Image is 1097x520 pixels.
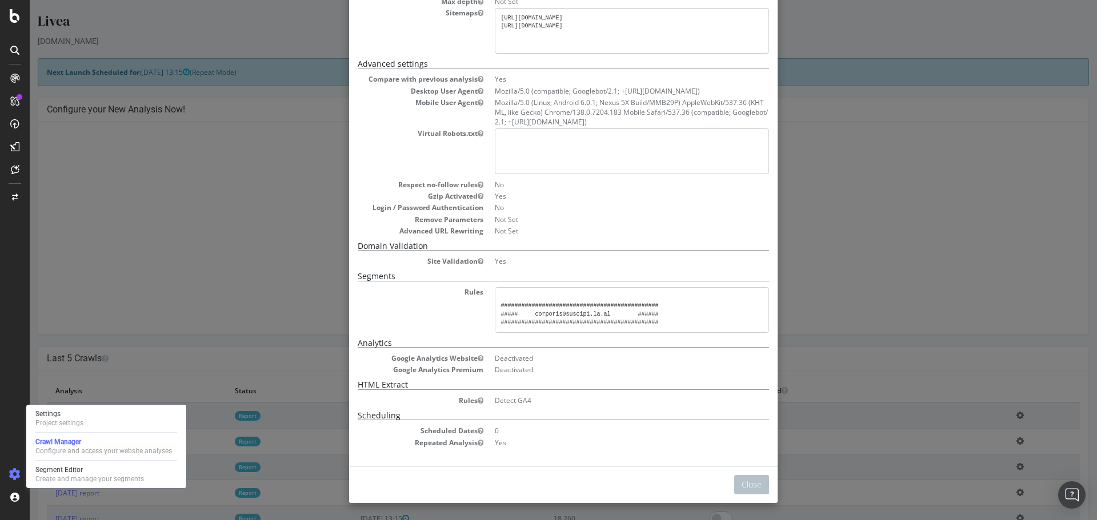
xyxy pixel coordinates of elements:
[328,203,454,212] dt: Login / Password Authentication
[465,98,739,127] dd: Mozilla/5.0 (Linux; Android 6.0.1; Nexus 5X Build/MMB29P) AppleWebKit/537.36 (KHTML, like Gecko) ...
[465,396,739,405] dd: Detect GA4
[465,226,739,236] dd: Not Set
[465,365,739,374] dd: Deactivated
[31,436,182,457] a: Crawl ManagerConfigure and access your website analyses
[328,272,739,281] h5: Segments
[328,380,739,389] h5: HTML Extract
[328,411,739,420] h5: Scheduling
[328,180,454,190] dt: Respect no-follow rules
[465,426,739,436] dd: 0
[35,437,172,446] div: Crawl Manager
[465,256,739,266] dd: Yes
[35,409,83,418] div: Settings
[328,287,454,297] dt: Rules
[328,426,454,436] dt: Scheduled Dates
[465,353,739,363] dd: Deactivated
[465,438,739,448] dd: Yes
[328,396,454,405] dt: Rules
[328,338,739,348] h5: Analytics
[465,191,739,201] dd: Yes
[465,215,739,224] dd: Not Set
[465,287,739,333] pre: ############################################## ##### Lorem.ip ###### ############################...
[328,215,454,224] dt: Remove Parameters
[328,353,454,363] dt: Google Analytics Website
[465,86,739,96] dd: Mozilla/5.0 (compatible; Googlebot/2.1; +[URL][DOMAIN_NAME])
[465,8,739,54] pre: [URL][DOMAIN_NAME] [URL][DOMAIN_NAME]
[328,8,454,18] dt: Sitemaps
[328,226,454,236] dt: Advanced URL Rewriting
[1058,481,1086,509] div: Open Intercom Messenger
[328,98,454,107] dt: Mobile User Agent
[35,418,83,428] div: Project settings
[328,128,454,138] dt: Virtual Robots.txt
[465,203,739,212] dd: No
[328,86,454,96] dt: Desktop User Agent
[328,59,739,68] h5: Advanced settings
[328,256,454,266] dt: Site Validation
[328,191,454,201] dt: Gzip Activated
[35,474,144,483] div: Create and manage your segments
[328,438,454,448] dt: Repeated Analysis
[328,365,454,374] dt: Google Analytics Premium
[328,74,454,84] dt: Compare with previous analysis
[31,408,182,429] a: SettingsProject settings
[704,475,739,494] button: Close
[328,241,739,251] h5: Domain Validation
[465,180,739,190] dd: No
[465,74,739,84] dd: Yes
[35,465,144,474] div: Segment Editor
[31,464,182,485] a: Segment EditorCreate and manage your segments
[35,446,172,455] div: Configure and access your website analyses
